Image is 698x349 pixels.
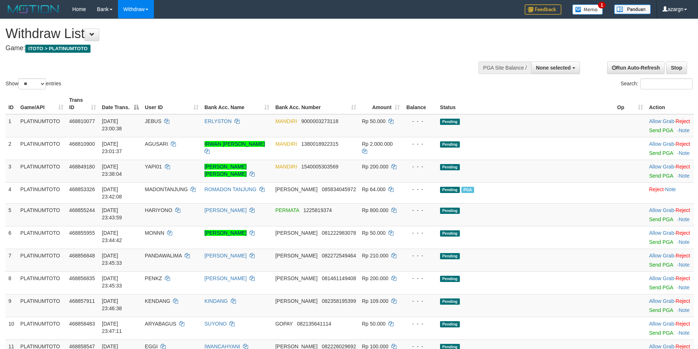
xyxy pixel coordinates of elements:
[204,321,227,327] a: SUYONO
[69,275,95,281] span: 468856835
[69,118,95,124] span: 468810077
[679,285,690,290] a: Note
[679,150,690,156] a: Note
[646,93,694,114] th: Action
[649,164,675,170] span: ·
[204,230,247,236] a: [PERSON_NAME]
[437,93,614,114] th: Status
[676,321,690,327] a: Reject
[204,186,256,192] a: ROMADON TANJUNG
[5,203,18,226] td: 5
[676,207,690,213] a: Reject
[362,298,388,304] span: Rp 109.000
[5,226,18,249] td: 6
[646,271,694,294] td: ·
[649,330,673,336] a: Send PGA
[145,275,162,281] span: PENKZ
[5,114,18,137] td: 1
[649,118,675,124] span: ·
[362,230,386,236] span: Rp 50.000
[406,252,434,259] div: - - -
[5,4,61,15] img: MOTION_logo.png
[406,186,434,193] div: - - -
[676,164,690,170] a: Reject
[649,141,675,147] span: ·
[649,275,675,281] span: ·
[598,2,606,8] span: 1
[145,141,168,147] span: AGUSARI
[69,186,95,192] span: 468853326
[18,93,66,114] th: Game/API: activate to sort column ascending
[5,26,458,41] h1: Withdraw List
[440,141,460,148] span: Pending
[649,262,673,268] a: Send PGA
[649,173,673,179] a: Send PGA
[531,62,580,74] button: None selected
[18,182,66,203] td: PLATINUMTOTO
[649,253,675,259] span: ·
[275,141,297,147] span: MANDIRI
[102,186,122,200] span: [DATE] 23:42:08
[649,207,675,213] span: ·
[5,294,18,317] td: 9
[649,207,674,213] a: Allow Grab
[440,321,460,327] span: Pending
[525,4,561,15] img: Feedback.jpg
[301,164,338,170] span: Copy 1540005303569 to clipboard
[275,298,317,304] span: [PERSON_NAME]
[322,186,356,192] span: Copy 085834045972 to clipboard
[461,187,474,193] span: Marked by azaksrplatinum
[69,321,95,327] span: 468858483
[204,164,247,177] a: [PERSON_NAME] [PERSON_NAME]
[5,249,18,271] td: 7
[646,294,694,317] td: ·
[406,207,434,214] div: - - -
[440,253,460,259] span: Pending
[646,137,694,160] td: ·
[18,137,66,160] td: PLATINUMTOTO
[145,253,182,259] span: PANDAWALIMA
[5,45,458,52] h4: Game:
[18,294,66,317] td: PLATINUMTOTO
[275,186,317,192] span: [PERSON_NAME]
[66,93,99,114] th: Trans ID: activate to sort column ascending
[614,4,651,14] img: panduan.png
[145,321,176,327] span: ARYABAGUS
[204,141,265,147] a: IRWAN [PERSON_NAME]
[362,118,386,124] span: Rp 50.000
[362,321,386,327] span: Rp 50.000
[676,275,690,281] a: Reject
[145,298,170,304] span: KENDANG
[676,230,690,236] a: Reject
[99,93,142,114] th: Date Trans.: activate to sort column descending
[362,164,388,170] span: Rp 200.000
[102,118,122,131] span: [DATE] 23:00:38
[145,186,188,192] span: MADONTANJUNG
[649,275,674,281] a: Allow Grab
[649,150,673,156] a: Send PGA
[18,226,66,249] td: PLATINUMTOTO
[362,207,388,213] span: Rp 800.000
[69,141,95,147] span: 468810900
[679,173,690,179] a: Note
[649,298,675,304] span: ·
[666,62,687,74] a: Stop
[406,140,434,148] div: - - -
[322,275,356,281] span: Copy 081461149408 to clipboard
[362,275,388,281] span: Rp 200.000
[204,275,247,281] a: [PERSON_NAME]
[303,207,332,213] span: Copy 1225819374 to clipboard
[406,229,434,237] div: - - -
[102,141,122,154] span: [DATE] 23:01:37
[18,271,66,294] td: PLATINUMTOTO
[646,160,694,182] td: ·
[69,253,95,259] span: 468856848
[322,298,356,304] span: Copy 082358195399 to clipboard
[440,187,460,193] span: Pending
[18,203,66,226] td: PLATINUMTOTO
[676,118,690,124] a: Reject
[440,298,460,305] span: Pending
[275,230,317,236] span: [PERSON_NAME]
[646,114,694,137] td: ·
[440,208,460,214] span: Pending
